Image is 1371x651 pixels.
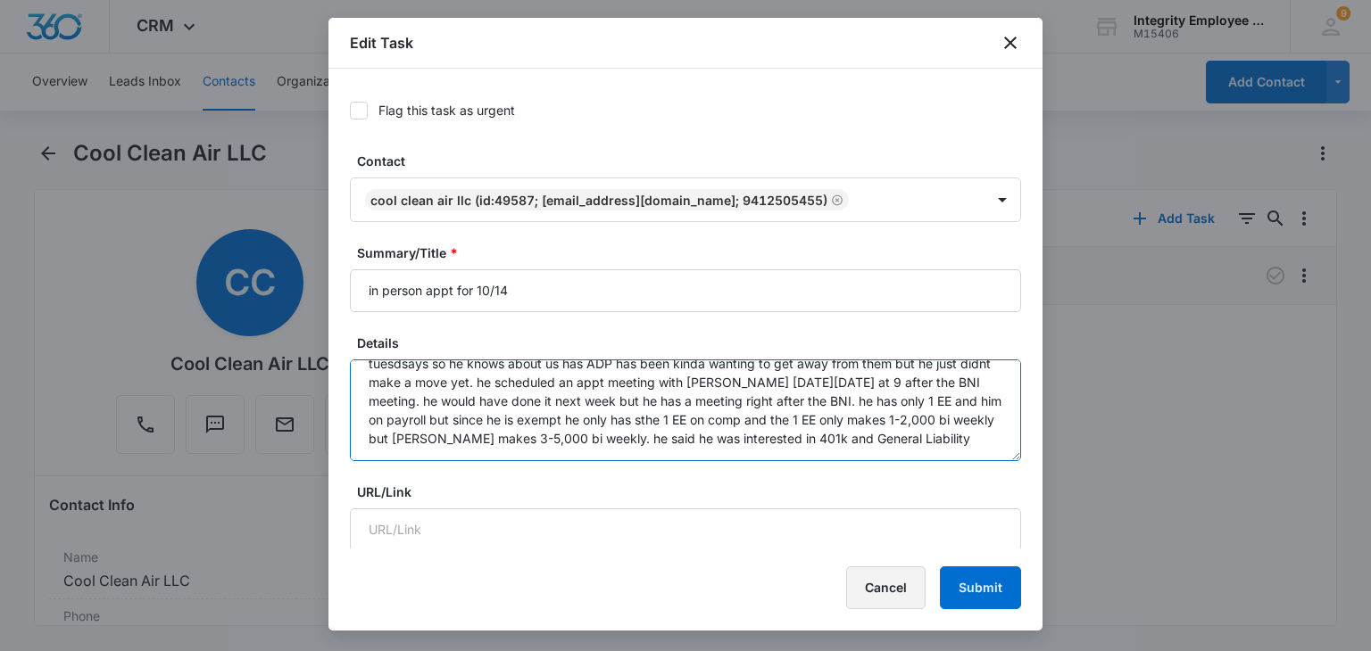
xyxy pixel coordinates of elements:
[378,101,515,119] div: Flag this task as urgent
[357,243,1028,262] label: Summary/Title
[940,566,1021,609] button: Submit
[350,32,413,54] h1: Edit Task
[350,508,1021,551] input: URL/Link
[370,193,827,208] div: Cool Clean Air LLC (ID:49587; [EMAIL_ADDRESS][DOMAIN_NAME]; 9412505455)
[1000,32,1021,54] button: close
[357,482,1028,501] label: URL/Link
[350,269,1021,312] input: Summary/Title
[350,359,1021,461] textarea: 10/2-spoke with owner [PERSON_NAME] he said that he goes to the BNI with [PERSON_NAME] on tuesdsa...
[846,566,926,609] button: Cancel
[827,194,843,206] div: Remove Cool Clean Air LLC (ID:49587; coolcleanairfl@gmail.com; 9412505455)
[357,334,1028,352] label: Details
[357,152,1028,170] label: Contact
